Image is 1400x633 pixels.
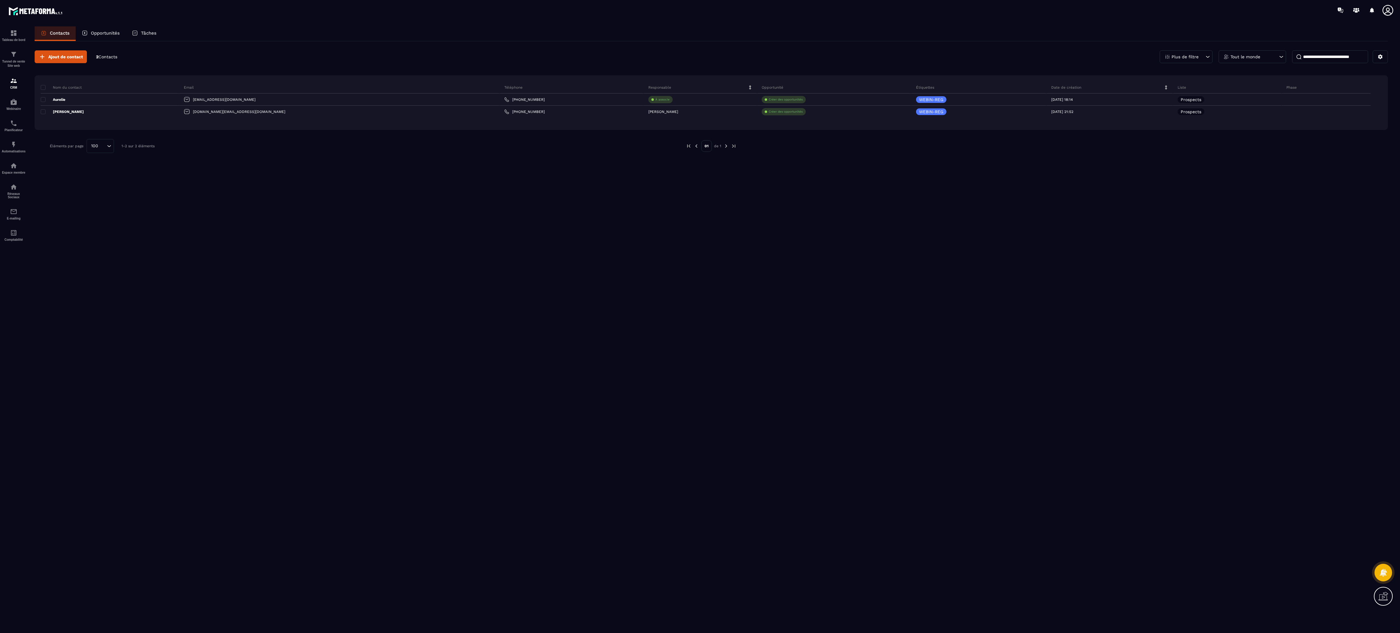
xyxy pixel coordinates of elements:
[10,77,17,84] img: formation
[769,110,803,114] p: Créer des opportunités
[1178,85,1186,90] p: Liste
[2,238,26,241] p: Comptabilité
[2,150,26,153] p: Automatisations
[10,29,17,37] img: formation
[504,109,545,114] a: [PHONE_NUMBER]
[96,54,117,60] p: 2
[10,141,17,148] img: automations
[100,143,105,149] input: Search for option
[723,143,729,149] img: next
[10,162,17,169] img: automations
[41,85,82,90] p: Nom du contact
[184,85,194,90] p: Email
[2,38,26,42] p: Tableau de bord
[2,46,26,73] a: formationformationTunnel de vente Site web
[10,120,17,127] img: scheduler
[919,97,943,102] p: WEBIN-REG
[694,143,699,149] img: prev
[2,60,26,68] p: Tunnel de vente Site web
[35,50,87,63] button: Ajout de contact
[504,85,523,90] p: Téléphone
[1230,55,1260,59] p: Tout le monde
[2,115,26,136] a: schedulerschedulerPlanificateur
[2,225,26,246] a: accountantaccountantComptabilité
[1286,85,1297,90] p: Phase
[2,171,26,174] p: Espace membre
[731,143,736,149] img: next
[1172,55,1199,59] p: Plus de filtre
[87,139,114,153] div: Search for option
[916,85,934,90] p: Étiquettes
[2,107,26,111] p: Webinaire
[1051,85,1081,90] p: Date de création
[504,97,545,102] a: [PHONE_NUMBER]
[2,73,26,94] a: formationformationCRM
[89,143,100,149] span: 100
[1051,110,1073,114] p: [DATE] 21:52
[41,109,84,114] p: [PERSON_NAME]
[2,86,26,89] p: CRM
[1181,97,1201,102] p: Prospects
[91,30,120,36] p: Opportunités
[1051,97,1073,102] p: [DATE] 18:14
[2,192,26,199] p: Réseaux Sociaux
[10,229,17,237] img: accountant
[714,144,721,148] p: de 1
[2,94,26,115] a: automationsautomationsWebinaire
[701,140,712,152] p: 01
[41,97,65,102] p: Aurelie
[655,97,670,102] p: À associe
[762,85,783,90] p: Opportunité
[648,85,671,90] p: Responsable
[1181,110,1201,114] p: Prospects
[2,25,26,46] a: formationformationTableau de bord
[919,110,943,114] p: WEBIN-REG
[10,98,17,106] img: automations
[50,30,70,36] p: Contacts
[2,158,26,179] a: automationsautomationsEspace membre
[2,179,26,203] a: social-networksocial-networkRéseaux Sociaux
[50,144,84,148] p: Éléments par page
[141,30,156,36] p: Tâches
[10,208,17,215] img: email
[769,97,803,102] p: Créer des opportunités
[9,5,63,16] img: logo
[10,51,17,58] img: formation
[10,183,17,191] img: social-network
[76,26,126,41] a: Opportunités
[48,54,83,60] span: Ajout de contact
[2,217,26,220] p: E-mailing
[686,143,691,149] img: prev
[2,136,26,158] a: automationsautomationsAutomatisations
[2,128,26,132] p: Planificateur
[122,144,155,148] p: 1-2 sur 2 éléments
[98,54,117,59] span: Contacts
[648,110,678,114] p: [PERSON_NAME]
[2,203,26,225] a: emailemailE-mailing
[126,26,163,41] a: Tâches
[35,26,76,41] a: Contacts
